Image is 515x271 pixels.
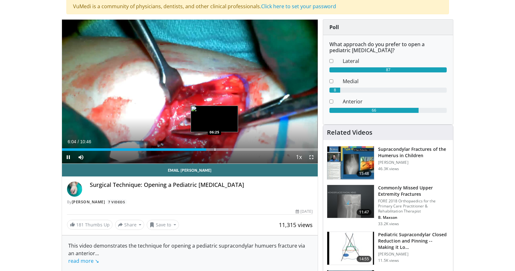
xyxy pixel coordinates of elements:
span: 11:47 [357,209,372,215]
h6: What approach do you prefer to open a pediatric [MEDICAL_DATA]? [329,41,447,53]
img: Avatar [67,182,82,197]
dd: Lateral [338,57,451,65]
button: Pause [62,151,75,163]
strong: Poll [329,24,339,31]
img: image.jpeg [191,106,238,132]
h4: Surgical Technique: Opening a Pediatric [MEDICAL_DATA] [90,182,313,188]
h4: Related Videos [327,129,372,136]
span: 11,315 views [279,221,313,229]
p: B. Maxson [378,215,449,220]
img: b2c65235-e098-4cd2-ab0f-914df5e3e270.150x105_q85_crop-smart_upscale.jpg [327,185,374,218]
div: Progress Bar [62,148,318,151]
span: 6:04 [68,139,76,144]
button: Save to [147,220,179,230]
a: [PERSON_NAME] [72,199,105,205]
h3: Pediatric Supracondylar Closed Reduction and Pinning -- Making it Lo… [378,231,449,250]
h3: Commonly Missed Upper Extremity Fractures [378,185,449,197]
span: 15:48 [357,170,372,177]
a: 181 Thumbs Up [67,220,113,230]
span: 181 [76,222,84,228]
span: 10:46 [80,139,91,144]
a: 11:47 Commonly Missed Upper Extremity Fractures FORE 2018 Orthopaedics for the Primary Care Pract... [327,185,449,226]
p: [PERSON_NAME] [378,252,449,257]
a: 15:48 Supracondylar Fractures of the Humerus in Children [PERSON_NAME] 46.3K views [327,146,449,180]
div: 66 [329,108,419,113]
dd: Anterior [338,98,451,105]
a: 7 Videos [106,199,127,205]
h3: Supracondylar Fractures of the Humerus in Children [378,146,449,159]
button: Share [115,220,144,230]
a: Email [PERSON_NAME] [62,164,318,176]
p: 11.5K views [378,258,399,263]
span: 14:55 [357,256,372,262]
div: This video demonstrates the technique for opening a pediatric supracondylar humuers fracture via ... [68,242,312,265]
a: Click here to set your password [261,3,336,10]
a: 14:55 Pediatric Supracondylar Closed Reduction and Pinning -- Making it Lo… [PERSON_NAME] 11.5K v... [327,231,449,265]
dd: Medial [338,77,451,85]
button: Fullscreen [305,151,318,163]
a: read more ↘ [68,257,99,264]
p: FORE 2018 Orthopaedics for the Primary Care Practitioner & Rehabilitation Therapist [378,199,449,214]
p: 46.3K views [378,166,399,171]
p: 33.2K views [378,221,399,226]
p: [PERSON_NAME] [378,160,449,165]
span: ... [68,250,99,264]
img: 77e71d76-32d9-4fd0-a7d7-53acfe95e440.150x105_q85_crop-smart_upscale.jpg [327,232,374,265]
video-js: Video Player [62,20,318,164]
span: / [78,139,79,144]
button: Mute [75,151,87,163]
img: 07483a87-f7db-4b95-b01b-f6be0d1b3d91.150x105_q85_crop-smart_upscale.jpg [327,146,374,179]
div: 87 [329,67,447,72]
div: 8 [329,88,340,93]
div: [DATE] [296,209,313,214]
button: Playback Rate [292,151,305,163]
div: By [67,199,313,205]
